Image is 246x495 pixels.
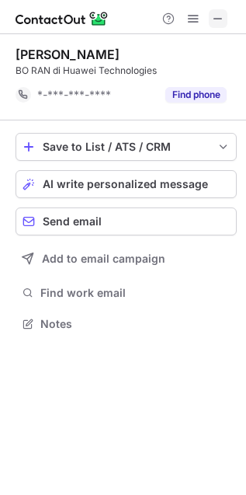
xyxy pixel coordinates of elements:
button: save-profile-one-click [16,133,237,161]
span: Find work email [40,286,230,300]
button: Send email [16,207,237,235]
button: Notes [16,313,237,335]
div: Save to List / ATS / CRM [43,141,210,153]
button: Reveal Button [165,87,227,103]
span: Add to email campaign [42,253,165,265]
img: ContactOut v5.3.10 [16,9,109,28]
div: [PERSON_NAME] [16,47,120,62]
span: Notes [40,317,230,331]
span: Send email [43,215,102,228]
span: AI write personalized message [43,178,208,190]
button: AI write personalized message [16,170,237,198]
button: Add to email campaign [16,245,237,273]
div: BO RAN di Huawei Technologies [16,64,237,78]
button: Find work email [16,282,237,304]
